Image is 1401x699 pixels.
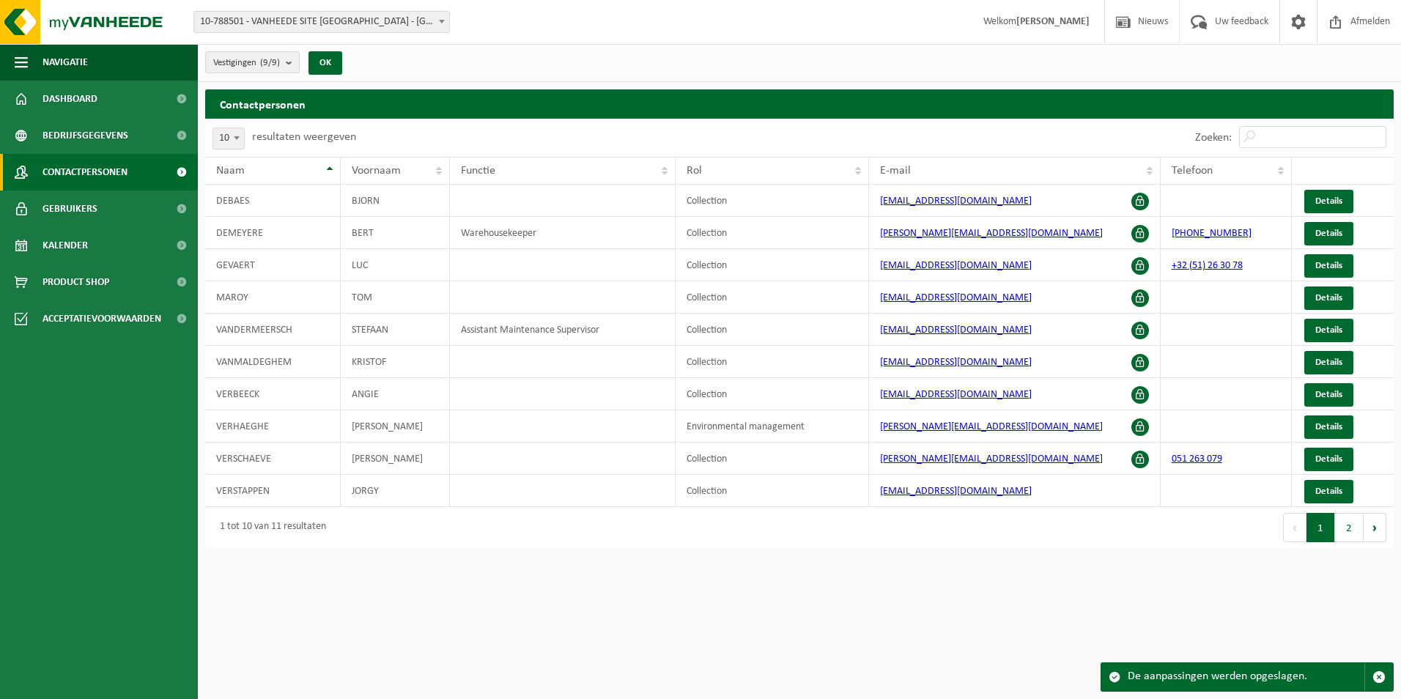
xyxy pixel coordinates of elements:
span: Navigatie [42,44,88,81]
td: VANMALDEGHEM [205,346,341,378]
td: LUC [341,249,450,281]
span: Acceptatievoorwaarden [42,300,161,337]
a: [EMAIL_ADDRESS][DOMAIN_NAME] [880,357,1032,368]
span: Details [1315,325,1342,335]
span: Details [1315,358,1342,367]
td: VERBEECK [205,378,341,410]
td: VERHAEGHE [205,410,341,443]
span: Details [1315,422,1342,432]
label: Zoeken: [1195,132,1232,144]
a: [EMAIL_ADDRESS][DOMAIN_NAME] [880,260,1032,271]
td: Environmental management [676,410,870,443]
a: [EMAIL_ADDRESS][DOMAIN_NAME] [880,389,1032,400]
span: Contactpersonen [42,154,127,191]
div: 1 tot 10 van 11 resultaten [212,514,326,541]
td: Collection [676,443,870,475]
span: Details [1315,454,1342,464]
a: Details [1304,448,1353,471]
a: +32 (51) 26 30 78 [1172,260,1243,271]
td: Collection [676,475,870,507]
td: Collection [676,314,870,346]
strong: [PERSON_NAME] [1016,16,1090,27]
td: VANDERMEERSCH [205,314,341,346]
td: STEFAAN [341,314,450,346]
td: ANGIE [341,378,450,410]
a: Details [1304,351,1353,374]
a: [PHONE_NUMBER] [1172,228,1252,239]
span: Product Shop [42,264,109,300]
td: [PERSON_NAME] [341,410,450,443]
a: [EMAIL_ADDRESS][DOMAIN_NAME] [880,292,1032,303]
td: VERSTAPPEN [205,475,341,507]
td: Collection [676,185,870,217]
a: [PERSON_NAME][EMAIL_ADDRESS][DOMAIN_NAME] [880,228,1103,239]
span: 10-788501 - VANHEEDE SITE RUMBEKE - RUMBEKE [194,12,449,32]
span: Naam [216,165,245,177]
a: Details [1304,383,1353,407]
button: OK [308,51,342,75]
td: GEVAERT [205,249,341,281]
a: Details [1304,190,1353,213]
a: [EMAIL_ADDRESS][DOMAIN_NAME] [880,486,1032,497]
span: Voornaam [352,165,401,177]
span: E-mail [880,165,911,177]
span: 10-788501 - VANHEEDE SITE RUMBEKE - RUMBEKE [193,11,450,33]
span: Details [1315,261,1342,270]
td: TOM [341,281,450,314]
td: DEMEYERE [205,217,341,249]
span: Functie [461,165,495,177]
td: Collection [676,378,870,410]
span: Gebruikers [42,191,97,227]
a: [EMAIL_ADDRESS][DOMAIN_NAME] [880,196,1032,207]
a: Details [1304,222,1353,245]
h2: Contactpersonen [205,89,1394,118]
td: Collection [676,217,870,249]
span: Details [1315,196,1342,206]
a: Details [1304,286,1353,310]
a: Details [1304,480,1353,503]
span: Rol [687,165,702,177]
td: Collection [676,346,870,378]
button: 2 [1335,513,1364,542]
label: resultaten weergeven [252,131,356,143]
span: Details [1315,487,1342,496]
a: Details [1304,319,1353,342]
button: Next [1364,513,1386,542]
span: Telefoon [1172,165,1213,177]
td: Assistant Maintenance Supervisor [450,314,676,346]
div: De aanpassingen werden opgeslagen. [1128,663,1364,691]
span: Vestigingen [213,52,280,74]
td: BJORN [341,185,450,217]
td: BERT [341,217,450,249]
a: [PERSON_NAME][EMAIL_ADDRESS][DOMAIN_NAME] [880,454,1103,465]
td: Collection [676,249,870,281]
span: 10 [212,127,245,149]
span: Details [1315,390,1342,399]
a: [EMAIL_ADDRESS][DOMAIN_NAME] [880,325,1032,336]
td: KRISTOF [341,346,450,378]
td: JORGY [341,475,450,507]
span: Kalender [42,227,88,264]
span: Details [1315,293,1342,303]
td: Collection [676,281,870,314]
span: Details [1315,229,1342,238]
button: Vestigingen(9/9) [205,51,300,73]
button: 1 [1306,513,1335,542]
td: [PERSON_NAME] [341,443,450,475]
span: 10 [213,128,244,149]
td: VERSCHAEVE [205,443,341,475]
a: [PERSON_NAME][EMAIL_ADDRESS][DOMAIN_NAME] [880,421,1103,432]
span: Bedrijfsgegevens [42,117,128,154]
td: DEBAES [205,185,341,217]
a: Details [1304,254,1353,278]
count: (9/9) [260,58,280,67]
button: Previous [1283,513,1306,542]
span: Dashboard [42,81,97,117]
td: Warehousekeeper [450,217,676,249]
a: Details [1304,415,1353,439]
td: MAROY [205,281,341,314]
a: 051 263 079 [1172,454,1222,465]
